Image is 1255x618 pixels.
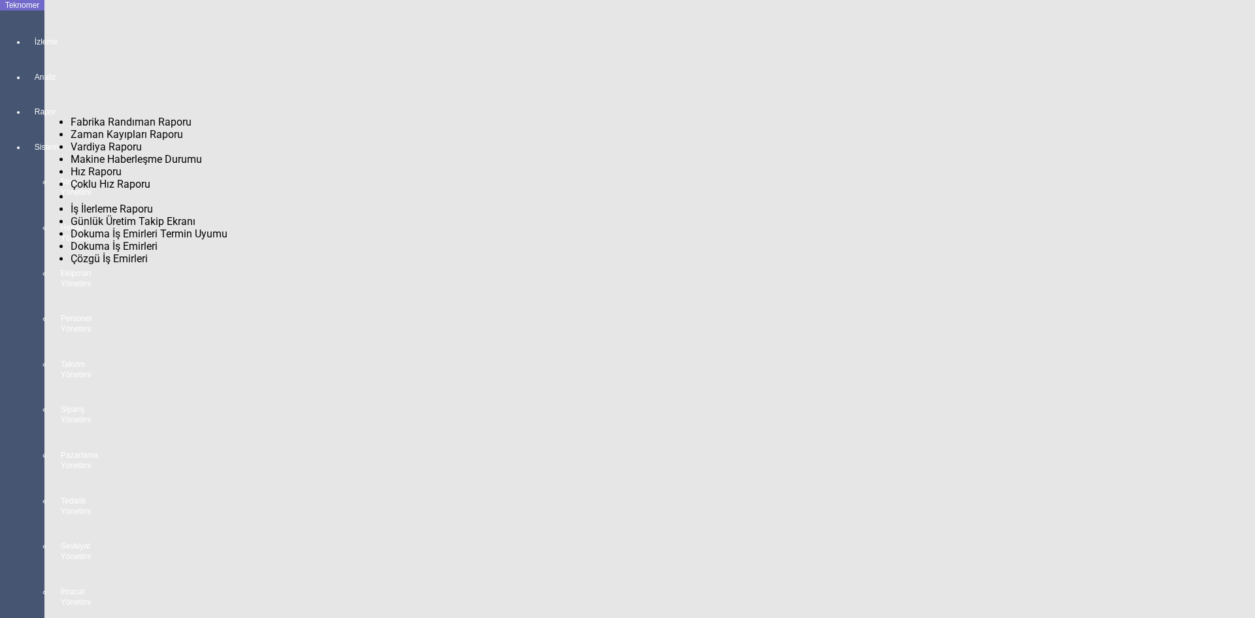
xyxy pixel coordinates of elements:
[71,203,153,215] span: İş İlerleme Raporu
[71,153,202,165] span: Makine Haberleşme Durumu
[71,116,192,128] span: Fabrika Randıman Raporu
[71,215,195,228] span: Günlük Üretim Takip Ekranı
[71,240,158,252] span: Dokuma İş Emirleri
[71,228,227,240] span: Dokuma İş Emirleri Termin Uyumu
[71,128,183,141] span: Zaman Kayıpları Raporu
[71,141,142,153] span: Vardiya Raporu
[71,165,122,178] span: Hız Raporu
[71,252,148,265] span: Çözgü İş Emirleri
[71,178,150,190] span: Çoklu Hız Raporu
